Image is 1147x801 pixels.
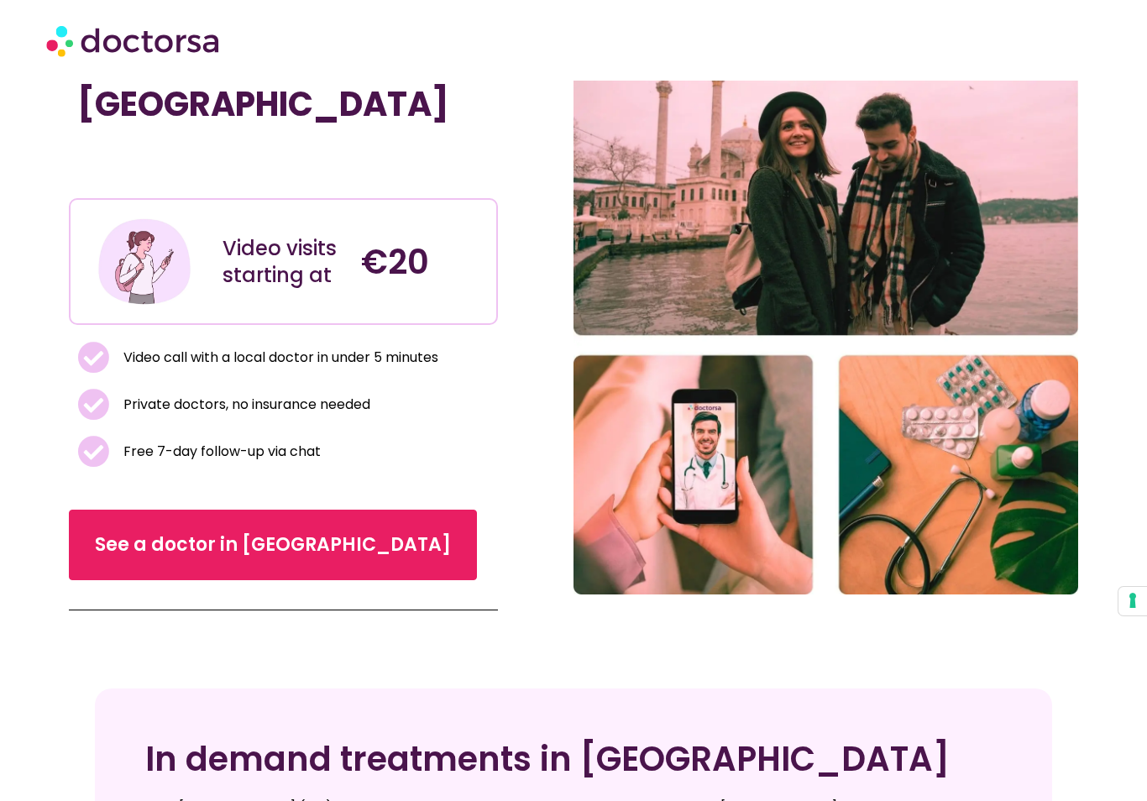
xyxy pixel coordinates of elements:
[361,242,484,282] h4: €20
[77,3,490,124] h1: See a doctor online in minutes in [GEOGRAPHIC_DATA]
[96,212,194,311] img: Illustration depicting a young woman in a casual outfit, engaged with her smartphone. She has a p...
[223,235,345,289] div: Video visits starting at
[119,440,321,463] span: Free 7-day follow-up via chat
[145,739,1002,779] h2: In demand treatments in [GEOGRAPHIC_DATA]
[119,393,370,416] span: Private doctors, no insurance needed
[77,161,490,181] iframe: Customer reviews powered by Trustpilot
[77,141,329,161] iframe: Customer reviews powered by Trustpilot
[95,531,451,558] span: See a doctor in [GEOGRAPHIC_DATA]
[1118,587,1147,615] button: Your consent preferences for tracking technologies
[119,346,438,369] span: Video call with a local doctor in under 5 minutes
[69,510,477,580] a: See a doctor in [GEOGRAPHIC_DATA]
